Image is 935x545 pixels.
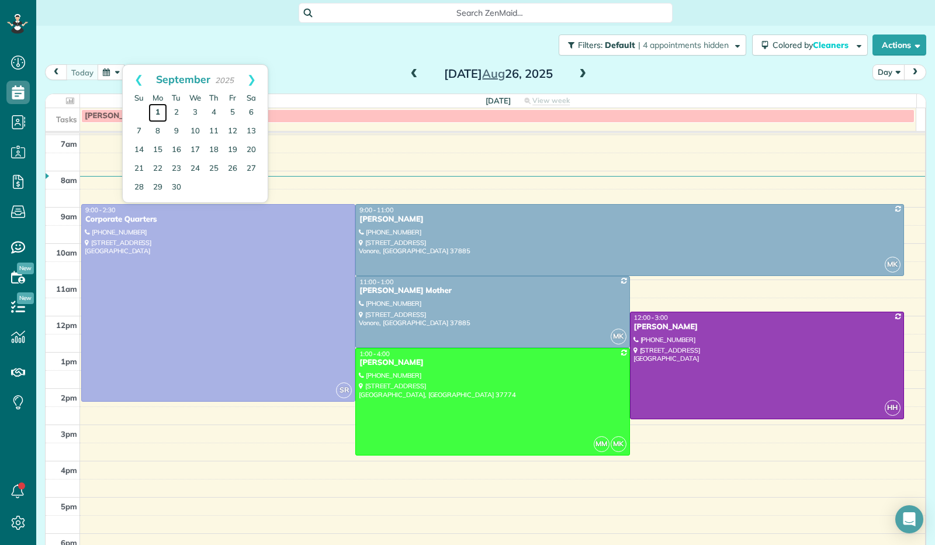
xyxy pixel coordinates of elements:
[359,215,901,225] div: [PERSON_NAME]
[167,141,186,160] a: 16
[148,122,167,141] a: 8
[45,64,67,80] button: prev
[425,67,572,80] h2: [DATE] 26, 2025
[17,263,34,274] span: New
[186,104,205,122] a: 3
[638,40,729,50] span: | 4 appointments hidden
[229,93,236,102] span: Friday
[611,329,626,344] span: MK
[813,40,850,50] span: Cleaners
[209,93,219,102] span: Thursday
[61,502,77,511] span: 5pm
[885,257,901,272] span: MK
[85,215,352,225] div: Corporate Quarters
[167,104,186,122] a: 2
[223,141,242,160] a: 19
[61,357,77,366] span: 1pm
[336,382,352,398] span: SR
[594,436,610,452] span: MM
[872,35,926,56] button: Actions
[167,122,186,141] a: 9
[56,320,77,330] span: 12pm
[61,212,77,221] span: 9am
[148,141,167,160] a: 15
[153,93,163,102] span: Monday
[242,160,261,178] a: 27
[578,40,602,50] span: Filters:
[236,65,268,94] a: Next
[242,104,261,122] a: 6
[186,122,205,141] a: 10
[553,35,746,56] a: Filters: Default | 4 appointments hidden
[134,93,144,102] span: Sunday
[130,178,148,197] a: 28
[895,505,923,533] div: Open Intercom Messenger
[605,40,636,50] span: Default
[904,64,926,80] button: next
[167,178,186,197] a: 30
[223,122,242,141] a: 12
[482,66,505,81] span: Aug
[61,393,77,402] span: 2pm
[752,35,868,56] button: Colored byCleaners
[17,292,34,304] span: New
[486,96,511,105] span: [DATE]
[85,206,116,214] span: 9:00 - 2:30
[123,65,155,94] a: Prev
[773,40,853,50] span: Colored by
[130,122,148,141] a: 7
[223,104,242,122] a: 5
[186,141,205,160] a: 17
[247,93,256,102] span: Saturday
[242,141,261,160] a: 20
[85,111,230,120] span: [PERSON_NAME] has [PERSON_NAME]
[167,160,186,178] a: 23
[61,139,77,149] span: 7am
[205,122,223,141] a: 11
[56,248,77,257] span: 10am
[205,104,223,122] a: 4
[148,178,167,197] a: 29
[885,400,901,416] span: HH
[359,286,626,296] div: [PERSON_NAME] Mother
[130,141,148,160] a: 14
[215,75,234,85] span: 2025
[242,122,261,141] a: 13
[359,278,393,286] span: 11:00 - 1:00
[611,436,626,452] span: MK
[205,160,223,178] a: 25
[359,350,390,358] span: 1:00 - 4:00
[634,313,668,322] span: 12:00 - 3:00
[61,429,77,439] span: 3pm
[559,35,746,56] button: Filters: Default | 4 appointments hidden
[56,284,77,294] span: 11am
[872,64,905,80] button: Day
[156,73,210,85] span: September
[223,160,242,178] a: 26
[532,96,570,105] span: View week
[130,160,148,178] a: 21
[148,160,167,178] a: 22
[186,160,205,178] a: 24
[148,104,167,122] a: 1
[66,64,99,80] button: today
[61,465,77,475] span: 4pm
[61,175,77,185] span: 8am
[359,206,393,214] span: 9:00 - 11:00
[359,358,626,368] div: [PERSON_NAME]
[172,93,181,102] span: Tuesday
[633,322,901,332] div: [PERSON_NAME]
[189,93,201,102] span: Wednesday
[205,141,223,160] a: 18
